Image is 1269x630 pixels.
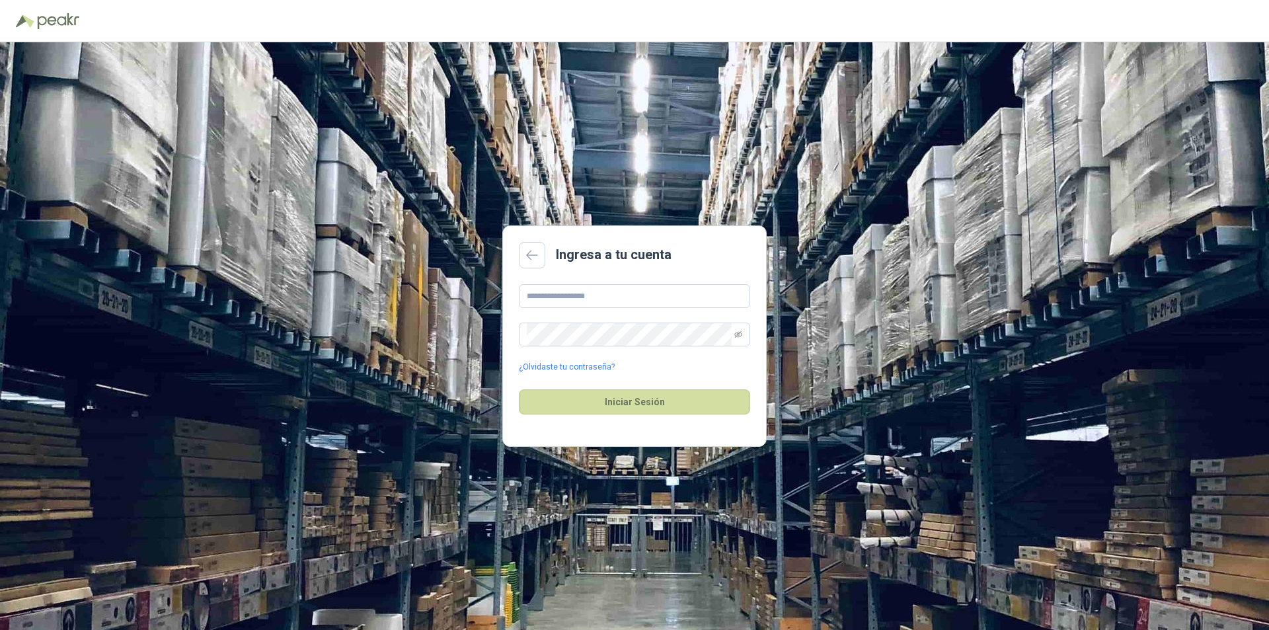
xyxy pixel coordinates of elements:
button: Iniciar Sesión [519,389,750,414]
img: Logo [16,15,34,28]
span: eye-invisible [734,331,742,338]
a: ¿Olvidaste tu contraseña? [519,361,615,374]
img: Peakr [37,13,79,29]
h2: Ingresa a tu cuenta [556,245,672,265]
